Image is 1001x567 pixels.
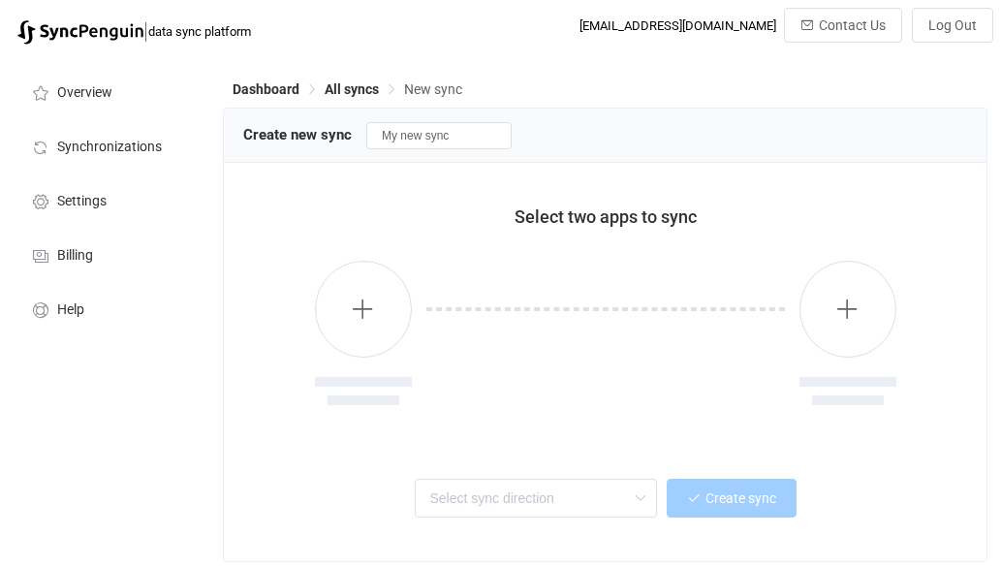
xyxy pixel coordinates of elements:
[928,17,977,33] span: Log Out
[10,173,203,227] a: Settings
[17,20,143,45] img: syncpenguin.svg
[57,194,107,209] span: Settings
[57,85,112,101] span: Overview
[325,81,379,97] span: All syncs
[57,140,162,155] span: Synchronizations
[10,64,203,118] a: Overview
[667,479,797,518] button: Create sync
[10,118,203,173] a: Synchronizations
[415,479,657,518] input: Select sync direction
[57,302,84,318] span: Help
[233,82,462,96] div: Breadcrumb
[243,126,352,143] span: Create new sync
[784,8,902,43] button: Contact Us
[579,18,776,33] div: [EMAIL_ADDRESS][DOMAIN_NAME]
[143,17,148,45] span: |
[705,490,776,506] span: Create sync
[819,17,886,33] span: Contact Us
[57,248,93,264] span: Billing
[10,227,203,281] a: Billing
[912,8,993,43] button: Log Out
[148,24,251,39] span: data sync platform
[10,281,203,335] a: Help
[404,81,462,97] span: New sync
[233,81,299,97] span: Dashboard
[366,122,512,149] input: Sync name
[515,206,697,227] span: Select two apps to sync
[17,17,251,45] a: |data sync platform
